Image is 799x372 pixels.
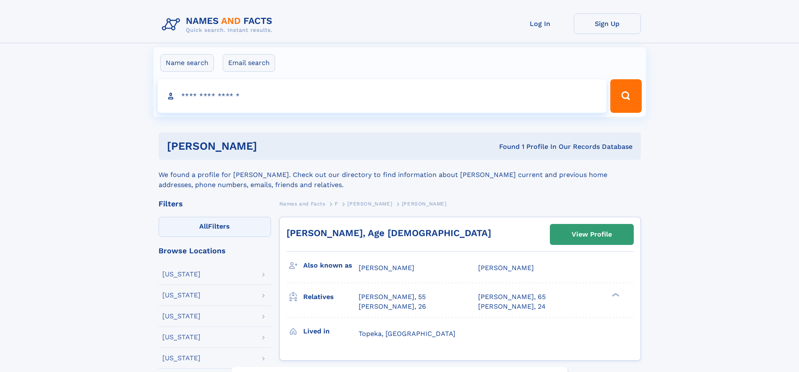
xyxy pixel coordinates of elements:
[303,290,359,304] h3: Relatives
[160,54,214,72] label: Name search
[223,54,275,72] label: Email search
[610,292,620,298] div: ❯
[574,13,641,34] a: Sign Up
[162,292,200,299] div: [US_STATE]
[335,201,338,207] span: F
[159,217,271,237] label: Filters
[610,79,641,113] button: Search Button
[162,334,200,341] div: [US_STATE]
[550,224,633,245] a: View Profile
[159,247,271,255] div: Browse Locations
[167,141,378,151] h1: [PERSON_NAME]
[347,198,392,209] a: [PERSON_NAME]
[279,198,325,209] a: Names and Facts
[159,160,641,190] div: We found a profile for [PERSON_NAME]. Check out our directory to find information about [PERSON_N...
[335,198,338,209] a: F
[162,355,200,362] div: [US_STATE]
[286,228,491,238] a: [PERSON_NAME], Age [DEMOGRAPHIC_DATA]
[478,264,534,272] span: [PERSON_NAME]
[359,330,455,338] span: Topeka, [GEOGRAPHIC_DATA]
[199,222,208,230] span: All
[378,142,632,151] div: Found 1 Profile In Our Records Database
[402,201,447,207] span: [PERSON_NAME]
[347,201,392,207] span: [PERSON_NAME]
[359,292,426,302] a: [PERSON_NAME], 55
[158,79,607,113] input: search input
[303,258,359,273] h3: Also known as
[162,271,200,278] div: [US_STATE]
[359,302,426,311] a: [PERSON_NAME], 26
[507,13,574,34] a: Log In
[303,324,359,338] h3: Lived in
[478,302,546,311] a: [PERSON_NAME], 24
[162,313,200,320] div: [US_STATE]
[159,13,279,36] img: Logo Names and Facts
[359,264,414,272] span: [PERSON_NAME]
[159,200,271,208] div: Filters
[572,225,612,244] div: View Profile
[478,292,546,302] a: [PERSON_NAME], 65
